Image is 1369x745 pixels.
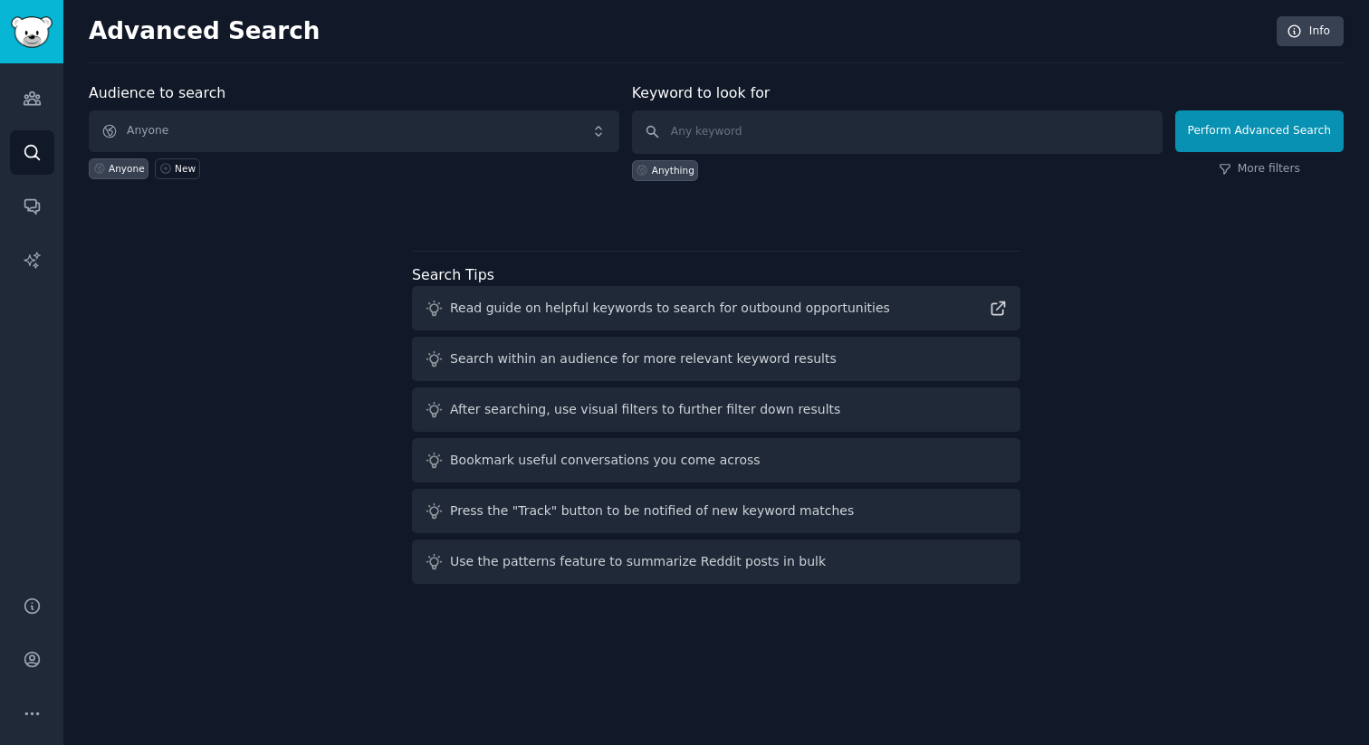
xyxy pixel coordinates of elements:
[450,299,890,318] div: Read guide on helpful keywords to search for outbound opportunities
[632,110,1163,154] input: Any keyword
[450,349,837,368] div: Search within an audience for more relevant keyword results
[89,17,1267,46] h2: Advanced Search
[89,110,619,152] button: Anyone
[450,552,826,571] div: Use the patterns feature to summarize Reddit posts in bulk
[450,501,854,521] div: Press the "Track" button to be notified of new keyword matches
[632,84,771,101] label: Keyword to look for
[1175,110,1344,152] button: Perform Advanced Search
[412,266,494,283] label: Search Tips
[652,164,694,177] div: Anything
[89,84,225,101] label: Audience to search
[155,158,199,179] a: New
[450,400,840,419] div: After searching, use visual filters to further filter down results
[109,162,145,175] div: Anyone
[175,162,196,175] div: New
[11,16,53,48] img: GummySearch logo
[1219,161,1300,177] a: More filters
[450,451,761,470] div: Bookmark useful conversations you come across
[1277,16,1344,47] a: Info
